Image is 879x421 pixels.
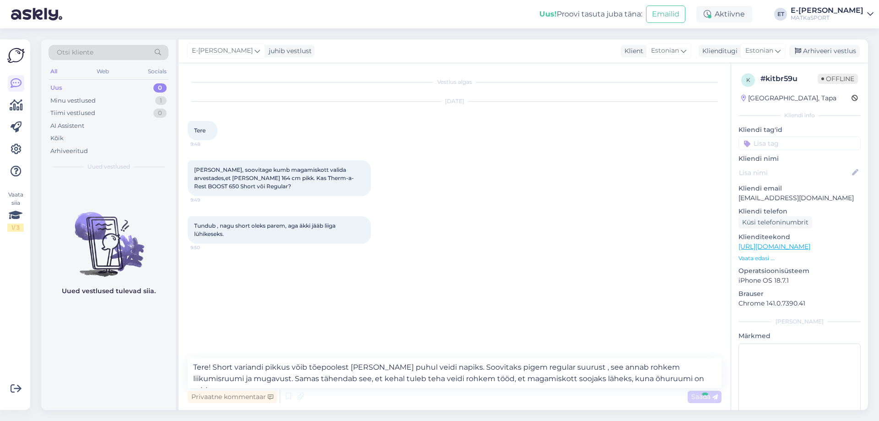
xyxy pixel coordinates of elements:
div: Vestlus algas [188,78,722,86]
div: ET [774,8,787,21]
img: No chats [41,196,176,278]
div: Vaata siia [7,191,24,232]
input: Lisa tag [738,137,861,150]
div: 1 / 3 [7,224,24,232]
span: Tere [194,127,206,134]
div: Arhiveeri vestlus [789,45,860,57]
span: 9:50 [190,244,225,251]
span: Otsi kliente [57,48,93,57]
div: MATKaSPORT [791,14,863,22]
p: Märkmed [738,331,861,341]
div: Küsi telefoninumbrit [738,216,812,229]
div: All [49,66,59,77]
div: Arhiveeritud [50,147,88,156]
p: Operatsioonisüsteem [738,266,861,276]
p: Kliendi telefon [738,207,861,216]
p: Kliendi nimi [738,154,861,164]
div: [DATE] [188,97,722,105]
div: Socials [146,66,168,77]
p: Kliendi tag'id [738,125,861,135]
p: Kliendi email [738,184,861,193]
a: E-[PERSON_NAME]MATKaSPORT [791,7,874,22]
span: Estonian [745,46,773,56]
p: iPhone OS 18.7.1 [738,276,861,285]
div: Proovi tasuta juba täna: [539,9,642,20]
div: [GEOGRAPHIC_DATA], Tapa [741,93,836,103]
div: Tiimi vestlused [50,109,95,118]
button: Emailid [646,5,685,23]
div: 0 [153,83,167,93]
span: Estonian [651,46,679,56]
div: Kliendi info [738,111,861,120]
div: juhib vestlust [265,46,312,56]
div: Minu vestlused [50,96,96,105]
div: AI Assistent [50,121,84,131]
div: Kõik [50,134,64,143]
span: [PERSON_NAME], soovitage kumb magamiskott valida arvestades,et [PERSON_NAME] 164 cm pikk. Kas The... [194,166,354,190]
img: Askly Logo [7,47,25,64]
div: 0 [153,109,167,118]
span: Uued vestlused [87,163,130,171]
div: Web [95,66,111,77]
span: 9:49 [190,197,225,203]
p: Uued vestlused tulevad siia. [62,286,156,296]
p: Brauser [738,289,861,299]
span: Tundub , nagu short oleks parem, aga äkki jääb liiga lühikeseks. [194,222,337,237]
div: 1 [155,96,167,105]
span: Offline [818,74,858,84]
span: k [746,77,750,83]
p: [EMAIL_ADDRESS][DOMAIN_NAME] [738,193,861,203]
b: Uus! [539,10,557,18]
div: # kitbr59u [760,73,818,84]
div: Uus [50,83,62,93]
a: [URL][DOMAIN_NAME] [738,242,810,251]
div: Aktiivne [696,6,752,22]
div: [PERSON_NAME] [738,317,861,326]
p: Chrome 141.0.7390.41 [738,299,861,308]
input: Lisa nimi [739,168,850,178]
span: 9:48 [190,141,225,148]
div: Klient [621,46,643,56]
p: Klienditeekond [738,232,861,242]
span: E-[PERSON_NAME] [192,46,253,56]
p: Vaata edasi ... [738,254,861,262]
div: E-[PERSON_NAME] [791,7,863,14]
div: Klienditugi [699,46,738,56]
